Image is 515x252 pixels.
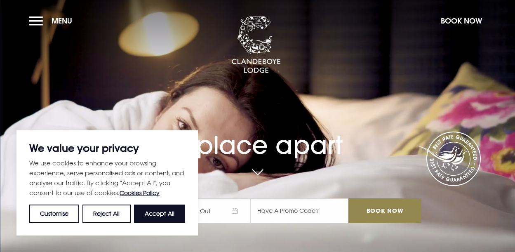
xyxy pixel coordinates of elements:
[437,12,486,30] button: Book Now
[94,115,421,160] h1: A place apart
[29,12,76,30] button: Menu
[29,158,185,198] p: We use cookies to enhance your browsing experience, serve personalised ads or content, and analys...
[348,198,421,223] input: Book Now
[82,205,130,223] button: Reject All
[134,205,185,223] button: Accept All
[172,198,250,223] span: Check Out
[16,130,198,236] div: We value your privacy
[29,143,185,153] p: We value your privacy
[120,189,160,196] a: Cookies Policy
[29,205,79,223] button: Customise
[250,198,348,223] input: Have A Promo Code?
[52,16,72,26] span: Menu
[231,16,281,74] img: Clandeboye Lodge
